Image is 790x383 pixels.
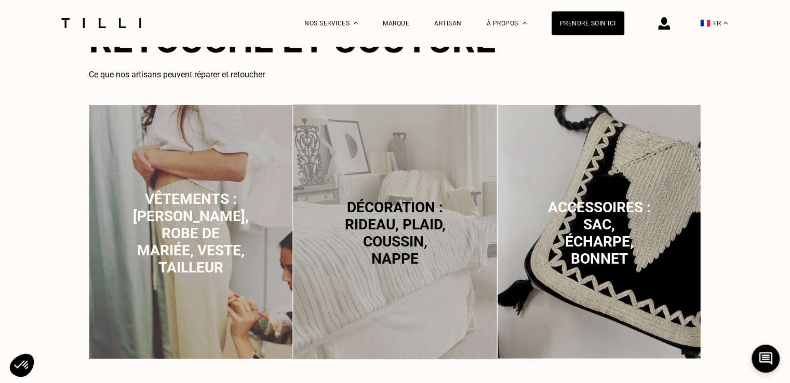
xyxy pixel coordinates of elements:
a: Artisan [434,20,462,27]
span: Accessoires : sac, écharpe, bonnet [548,199,651,267]
img: menu déroulant [724,22,728,24]
span: Vêtements : [PERSON_NAME], robe de mariée, veste, tailleur [133,190,249,276]
span: 🇫🇷 [700,18,711,28]
a: Marque [383,20,409,27]
img: Accessoires : sac, écharpe, bonnet [497,104,701,359]
img: Vêtements : pantalon, jean, robe de mariée, veste, tailleur [89,104,293,359]
span: Décoration : rideau, plaid, coussin, nappe [344,199,445,267]
img: Menu déroulant à propos [523,22,527,24]
img: Menu déroulant [354,22,358,24]
h3: Ce que nos artisans peuvent réparer et retoucher [89,70,702,79]
img: icône connexion [658,17,670,30]
img: Logo du service de couturière Tilli [58,18,145,28]
a: Prendre soin ici [552,11,624,35]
